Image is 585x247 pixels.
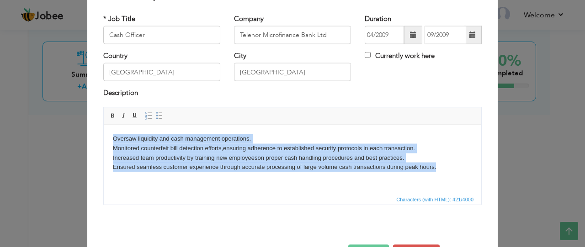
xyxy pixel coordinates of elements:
label: * Job Title [103,14,135,23]
a: Italic [119,110,129,121]
input: From [365,26,404,44]
input: Currently work here [365,52,371,58]
a: Bold [108,110,118,121]
label: Country [103,51,128,61]
div: Statistics [394,195,476,203]
a: Insert/Remove Bulleted List [154,110,165,121]
label: Description [103,88,138,98]
label: Currently work here [365,51,435,61]
a: Underline [130,110,140,121]
label: Company [234,14,264,23]
input: Present [425,26,466,44]
label: City [234,51,246,61]
label: Duration [365,14,391,23]
span: Characters (with HTML): 421/4000 [394,195,475,203]
iframe: Rich Text Editor, workEditor [104,125,481,193]
a: Insert/Remove Numbered List [144,110,154,121]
